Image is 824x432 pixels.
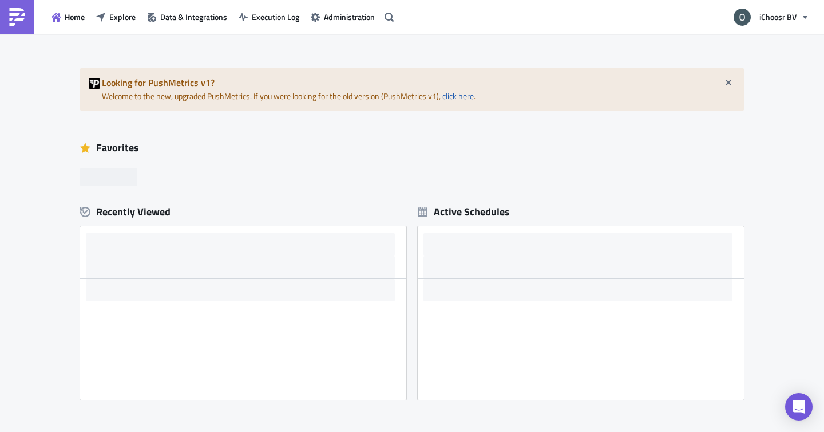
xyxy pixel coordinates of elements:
img: PushMetrics [8,8,26,26]
span: Execution Log [252,11,299,23]
span: Explore [109,11,136,23]
div: Active Schedules [418,205,510,218]
button: Data & Integrations [141,8,233,26]
div: Favorites [80,139,744,156]
button: Explore [90,8,141,26]
button: Home [46,8,90,26]
div: Open Intercom Messenger [785,393,813,421]
button: iChoosr BV [727,5,815,30]
span: Data & Integrations [160,11,227,23]
a: click here [442,90,474,102]
span: Administration [324,11,375,23]
button: Administration [305,8,381,26]
div: Welcome to the new, upgraded PushMetrics. If you were looking for the old version (PushMetrics v1... [80,68,744,111]
img: Avatar [732,7,752,27]
button: Execution Log [233,8,305,26]
h5: Looking for PushMetrics v1? [102,78,735,87]
div: Recently Viewed [80,203,406,221]
span: iChoosr BV [759,11,797,23]
span: Home [65,11,85,23]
